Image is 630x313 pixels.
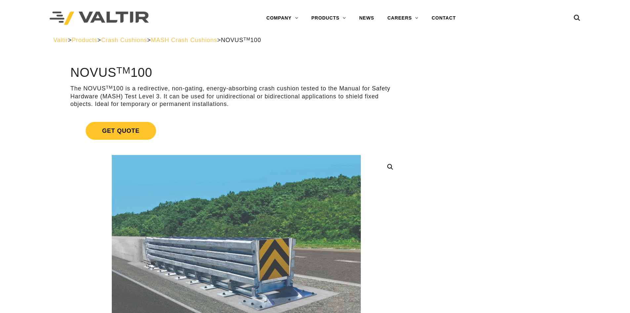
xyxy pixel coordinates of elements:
a: Products [72,37,97,43]
a: Crash Cushions [101,37,147,43]
img: Valtir [50,12,149,25]
a: CAREERS [381,12,425,25]
p: The NOVUS 100 is a redirective, non-gating, energy-absorbing crash cushion tested to the Manual f... [70,85,402,108]
h1: NOVUS 100 [70,66,402,80]
a: CONTACT [425,12,462,25]
a: PRODUCTS [305,12,353,25]
a: Get Quote [70,114,402,148]
a: NEWS [353,12,381,25]
a: Valtir [53,37,68,43]
span: Get Quote [86,122,156,140]
a: COMPANY [260,12,305,25]
span: NOVUS 100 [221,37,261,43]
sup: TM [243,36,250,41]
sup: TM [106,85,113,90]
a: MASH Crash Cushions [151,37,217,43]
div: > > > > [53,36,577,44]
sup: TM [116,65,131,76]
